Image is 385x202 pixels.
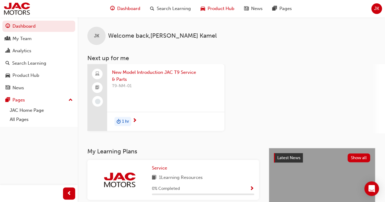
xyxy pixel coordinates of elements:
[12,60,46,67] div: Search Learning
[68,96,73,104] span: up-icon
[3,2,31,15] img: jac-portal
[5,36,10,42] span: people-icon
[371,3,382,14] button: JK
[152,165,167,171] span: Service
[2,19,75,94] button: DashboardMy TeamAnalyticsSearch LearningProduct HubNews
[2,33,75,44] a: My Team
[103,172,136,188] img: jac-portal
[95,70,100,78] span: laptop-icon
[208,5,234,12] span: Product Hub
[2,58,75,69] a: Search Learning
[5,24,10,29] span: guage-icon
[112,83,219,90] span: T9-NM-01
[145,2,196,15] a: search-iconSearch Learning
[122,118,129,125] span: 1 hr
[117,118,121,125] span: duration-icon
[7,115,75,124] a: All Pages
[196,2,239,15] a: car-iconProduct Hub
[95,99,100,104] span: learningRecordVerb_NONE-icon
[2,21,75,32] a: Dashboard
[5,48,10,54] span: chart-icon
[94,33,99,39] span: JK
[364,181,379,196] div: Open Intercom Messenger
[272,5,277,12] span: pages-icon
[244,5,249,12] span: news-icon
[87,148,259,155] h3: My Learning Plans
[2,70,75,81] a: Product Hub
[2,94,75,106] button: Pages
[348,153,370,162] button: Show all
[201,5,205,12] span: car-icon
[150,5,154,12] span: search-icon
[152,165,170,172] a: Service
[12,84,24,91] div: News
[239,2,268,15] a: news-iconNews
[67,190,72,197] span: prev-icon
[250,186,254,192] span: Show Progress
[157,5,191,12] span: Search Learning
[5,85,10,91] span: news-icon
[105,2,145,15] a: guage-iconDashboard
[374,5,379,12] span: JK
[108,33,217,39] span: Welcome back , [PERSON_NAME] Kamel
[12,72,39,79] div: Product Hub
[2,45,75,56] a: Analytics
[159,174,203,182] span: 1 Learning Resources
[117,5,140,12] span: Dashboard
[12,35,32,42] div: My Team
[12,97,25,104] div: Pages
[274,153,370,163] a: Latest NewsShow all
[268,2,297,15] a: pages-iconPages
[2,82,75,94] a: News
[5,73,10,78] span: car-icon
[5,98,10,103] span: pages-icon
[95,84,100,92] span: booktick-icon
[12,47,31,54] div: Analytics
[277,155,300,160] span: Latest News
[279,5,292,12] span: Pages
[152,174,156,182] span: book-icon
[110,5,115,12] span: guage-icon
[112,69,219,83] span: New Model Introduction JAC T9 Service & Parts
[7,106,75,115] a: JAC Home Page
[132,118,137,124] span: next-icon
[87,64,224,131] a: New Model Introduction JAC T9 Service & PartsT9-NM-01duration-icon1 hr
[5,61,10,66] span: search-icon
[250,185,254,193] button: Show Progress
[78,55,385,62] h3: Next up for me
[251,5,263,12] span: News
[152,185,180,192] span: 0 % Completed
